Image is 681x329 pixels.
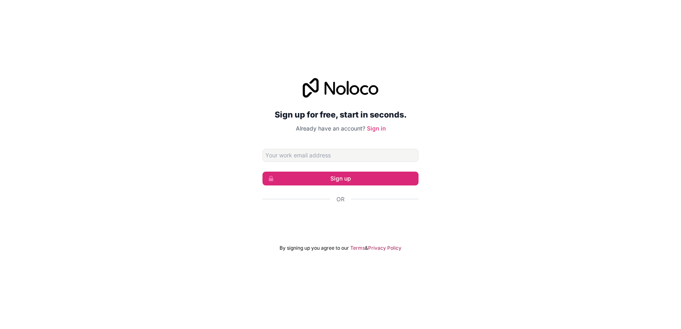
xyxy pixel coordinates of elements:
h2: Sign up for free, start in seconds. [262,107,419,122]
button: Sign up [262,172,419,185]
span: Or [336,195,345,203]
span: Already have an account? [296,125,365,132]
span: & [365,245,368,251]
a: Privacy Policy [368,245,401,251]
a: Sign in [367,125,386,132]
a: Terms [350,245,365,251]
span: By signing up you agree to our [280,245,349,251]
input: Email address [262,149,419,162]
